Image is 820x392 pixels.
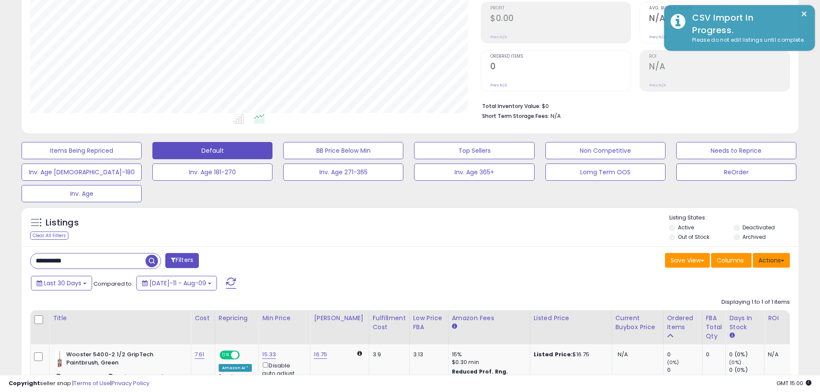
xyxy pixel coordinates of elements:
[768,314,799,323] div: ROI
[314,314,365,323] div: [PERSON_NAME]
[373,314,406,332] div: Fulfillment Cost
[676,164,796,181] button: ReOrder
[22,142,142,159] button: Items Being Repriced
[649,54,789,59] span: ROI
[220,352,231,359] span: ON
[706,351,719,358] div: 0
[219,314,255,323] div: Repricing
[729,359,741,366] small: (0%)
[743,224,775,231] label: Deactivated
[373,351,403,358] div: 3.9
[717,256,744,265] span: Columns
[31,276,92,290] button: Last 30 Days
[238,352,252,359] span: OFF
[414,164,534,181] button: Inv. Age 365+
[729,351,764,358] div: 0 (0%)
[9,380,149,388] div: seller snap | |
[545,142,665,159] button: Non Competitive
[490,83,507,88] small: Prev: N/A
[30,231,68,240] div: Clear All Filters
[649,62,789,73] h2: N/A
[545,164,665,181] button: Lomg Term OOS
[649,13,789,25] h2: N/A
[152,142,272,159] button: Default
[551,112,561,120] span: N/A
[452,323,457,330] small: Amazon Fees.
[706,314,722,341] div: FBA Total Qty
[482,100,783,111] li: $0
[534,314,608,323] div: Listed Price
[729,332,734,340] small: Days In Stock.
[452,314,526,323] div: Amazon Fees
[413,351,442,358] div: 3.13
[152,164,272,181] button: Inv. Age 181-270
[22,164,142,181] button: Inv. Age [DEMOGRAPHIC_DATA]-180
[262,314,306,323] div: Min Price
[44,279,81,287] span: Last 30 Days
[195,314,211,323] div: Cost
[53,314,187,323] div: Title
[22,185,142,202] button: Inv. Age
[490,54,631,59] span: Ordered Items
[649,83,666,88] small: Prev: N/A
[711,253,752,268] button: Columns
[678,233,709,241] label: Out of Stock
[676,142,796,159] button: Needs to Reprice
[262,350,276,359] a: 15.33
[414,142,534,159] button: Top Sellers
[490,6,631,11] span: Profit
[777,379,811,387] span: 2025-09-9 15:00 GMT
[649,34,666,40] small: Prev: N/A
[452,358,523,366] div: $0.30 min
[753,253,790,268] button: Actions
[667,351,702,358] div: 0
[482,102,541,110] b: Total Inventory Value:
[768,351,796,358] div: N/A
[721,298,790,306] div: Displaying 1 to 1 of 1 items
[534,350,573,358] b: Listed Price:
[452,351,523,358] div: 15%
[618,350,628,358] span: N/A
[219,364,252,372] div: Amazon AI *
[111,379,149,387] a: Privacy Policy
[195,350,204,359] a: 7.61
[283,164,403,181] button: Inv. Age 271-365
[729,314,761,332] div: Days In Stock
[66,351,171,369] b: Wooster 5400-2 1/2 GripTech Paintbrush, Green
[9,379,40,387] strong: Copyright
[314,350,327,359] a: 16.75
[46,217,79,229] h5: Listings
[743,233,766,241] label: Archived
[490,13,631,25] h2: $0.00
[413,314,445,332] div: Low Price FBA
[686,12,808,36] div: CSV Import In Progress.
[165,253,199,268] button: Filters
[649,6,789,11] span: Avg. Buybox Share
[149,279,206,287] span: [DATE]-11 - Aug-09
[534,351,605,358] div: $16.75
[93,280,133,288] span: Compared to:
[490,34,507,40] small: Prev: N/A
[74,379,110,387] a: Terms of Use
[490,62,631,73] h2: 0
[665,253,710,268] button: Save View
[667,314,699,332] div: Ordered Items
[482,112,549,120] b: Short Term Storage Fees:
[136,276,217,290] button: [DATE]-11 - Aug-09
[801,9,808,19] button: ×
[669,214,798,222] p: Listing States:
[262,361,303,386] div: Disable auto adjust min
[616,314,660,332] div: Current Buybox Price
[667,359,679,366] small: (0%)
[686,36,808,44] div: Please do not edit listings until complete.
[678,224,694,231] label: Active
[283,142,403,159] button: BB Price Below Min
[55,351,64,368] img: 31HNoziLXRL._SL40_.jpg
